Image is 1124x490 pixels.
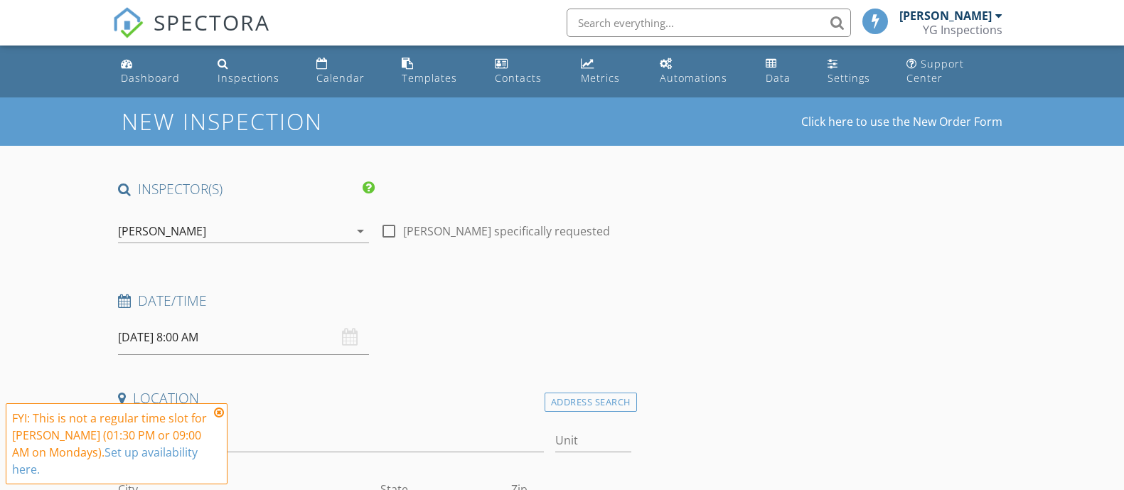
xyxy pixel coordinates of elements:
div: Calendar [316,71,365,85]
div: Dashboard [121,71,180,85]
div: Contacts [495,71,542,85]
a: Inspections [212,51,299,92]
div: Metrics [581,71,620,85]
img: The Best Home Inspection Software - Spectora [112,7,144,38]
a: Support Center [901,51,1009,92]
div: Automations [660,71,727,85]
h1: New Inspection [122,109,437,134]
div: Data [766,71,791,85]
div: [PERSON_NAME] [118,225,206,238]
div: Inspections [218,71,279,85]
div: [PERSON_NAME] [899,9,992,23]
input: Select date [118,320,369,355]
h4: Date/Time [118,292,631,310]
i: arrow_drop_down [352,223,369,240]
a: Set up availability here. [12,444,198,477]
a: Click here to use the New Order Form [801,116,1002,127]
h4: Location [118,389,631,408]
label: [PERSON_NAME] specifically requested [403,224,610,238]
div: FYI: This is not a regular time slot for [PERSON_NAME] (01:30 PM or 09:00 AM on Mondays). [12,410,210,478]
a: Automations (Basic) [654,51,749,92]
h4: INSPECTOR(S) [118,180,375,198]
div: Settings [828,71,870,85]
span: SPECTORA [154,7,270,37]
div: Address Search [545,393,637,412]
a: Contacts [489,51,564,92]
a: Calendar [311,51,385,92]
input: Search everything... [567,9,851,37]
a: Templates [396,51,478,92]
div: Templates [402,71,457,85]
div: YG Inspections [923,23,1002,37]
a: Dashboard [115,51,200,92]
a: SPECTORA [112,19,270,49]
a: Data [760,51,810,92]
div: Support Center [906,57,964,85]
a: Settings [822,51,889,92]
a: Metrics [575,51,642,92]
